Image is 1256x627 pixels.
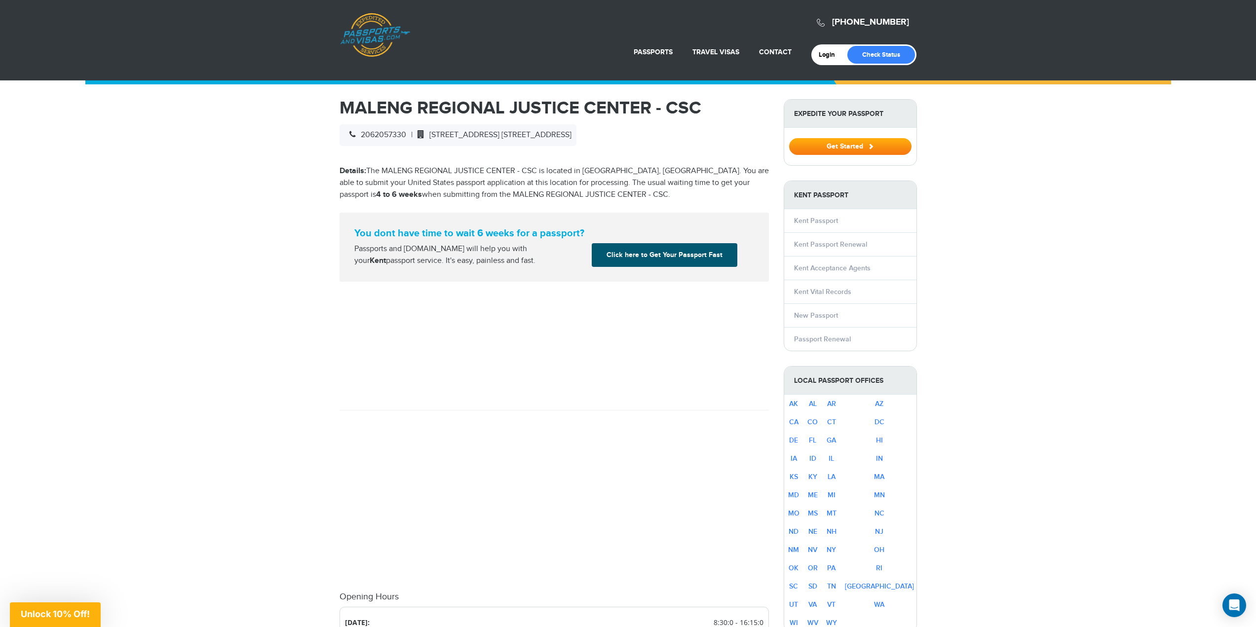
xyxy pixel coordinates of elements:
[808,491,818,499] a: ME
[875,527,883,536] a: NJ
[789,600,798,609] a: UT
[789,527,799,536] a: ND
[808,527,817,536] a: NE
[794,264,871,272] a: Kent Acceptance Agents
[794,240,867,249] a: Kent Passport Renewal
[789,138,912,155] button: Get Started
[340,592,769,602] h4: Opening Hours
[808,564,818,572] a: OR
[794,217,838,225] a: Kent Passport
[847,46,915,64] a: Check Status
[692,48,739,56] a: Travel Visas
[788,546,799,554] a: NM
[828,491,836,499] a: MI
[1222,593,1246,617] div: Open Intercom Messenger
[828,473,836,481] a: LA
[807,619,818,627] a: WV
[827,400,836,408] a: AR
[350,243,588,267] div: Passports and [DOMAIN_NAME] will help you with your passport service. It's easy, painless and fast.
[876,454,883,463] a: IN
[875,509,884,517] a: NC
[794,311,838,320] a: New Passport
[784,100,916,128] strong: Expedite Your Passport
[340,13,410,57] a: Passports & [DOMAIN_NAME]
[807,418,818,426] a: CO
[827,582,836,590] a: TN
[340,282,769,400] iframe: Customer reviews powered by Trustpilot
[808,473,817,481] a: KY
[21,609,90,619] span: Unlock 10% Off!
[827,546,836,554] a: NY
[875,400,883,408] a: AZ
[344,130,406,140] span: 2062057330
[794,288,851,296] a: Kent Vital Records
[340,166,366,176] strong: Details:
[376,190,422,199] strong: 4 to 6 weeks
[592,243,737,267] a: Click here to Get Your Passport Fast
[791,454,797,463] a: IA
[808,600,817,609] a: VA
[784,181,916,209] strong: Kent Passport
[790,473,798,481] a: KS
[808,582,817,590] a: SD
[789,142,912,150] a: Get Started
[874,546,884,554] a: OH
[827,418,836,426] a: CT
[759,48,792,56] a: Contact
[874,491,885,499] a: MN
[827,600,836,609] a: VT
[845,582,914,590] a: [GEOGRAPHIC_DATA]
[789,436,798,444] a: DE
[819,51,842,59] a: Login
[788,491,799,499] a: MD
[832,17,909,28] a: [PHONE_NUMBER]
[340,165,769,201] p: The MALENG REGIONAL JUSTICE CENTER - CSC is located in [GEOGRAPHIC_DATA], [GEOGRAPHIC_DATA]. You ...
[10,602,101,627] div: Unlock 10% Off!
[634,48,673,56] a: Passports
[789,400,798,408] a: AK
[413,130,571,140] span: [STREET_ADDRESS] [STREET_ADDRESS]
[784,367,916,395] strong: Local Passport Offices
[826,619,837,627] a: WY
[876,436,883,444] a: HI
[340,124,576,146] div: |
[340,99,769,117] h1: MALENG REGIONAL JUSTICE CENTER - CSC
[789,564,799,572] a: OK
[788,509,799,517] a: MO
[789,582,798,590] a: SC
[354,227,754,239] strong: You dont have time to wait 6 weeks for a passport?
[829,454,834,463] a: IL
[827,564,836,572] a: PA
[370,256,386,265] strong: Kent
[789,418,799,426] a: CA
[874,600,884,609] a: WA
[809,454,816,463] a: ID
[808,509,818,517] a: MS
[875,418,884,426] a: DC
[790,619,798,627] a: WI
[808,546,817,554] a: NV
[827,436,836,444] a: GA
[827,509,837,517] a: MT
[874,473,884,481] a: MA
[794,335,851,343] a: Passport Renewal
[827,527,837,536] a: NH
[809,436,816,444] a: FL
[809,400,817,408] a: AL
[876,564,882,572] a: RI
